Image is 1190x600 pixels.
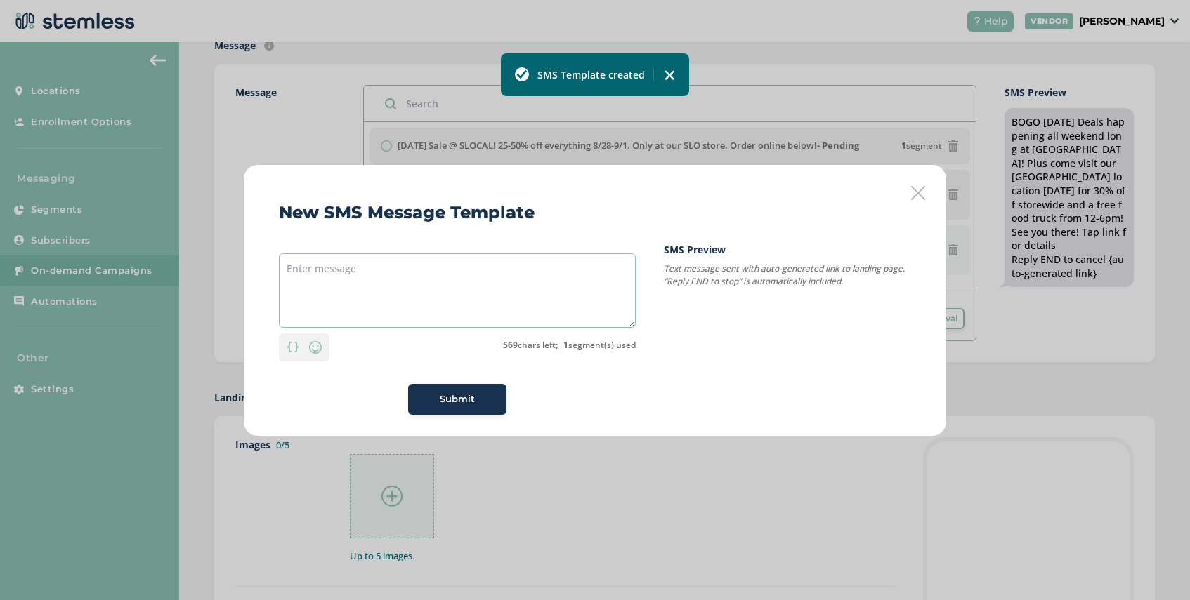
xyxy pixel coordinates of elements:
[408,384,506,415] button: Submit
[563,339,636,352] label: segment(s) used
[307,339,324,356] img: icon-smiley-d6edb5a7.svg
[664,242,911,257] label: SMS Preview
[664,69,675,81] img: icon-toast-close-54bf22bf.svg
[664,262,911,288] p: Text message sent with auto-generated link to landing page. “Reply END to stop” is automatically ...
[503,339,558,352] label: chars left;
[503,339,518,351] strong: 569
[440,392,475,406] span: Submit
[563,339,568,351] strong: 1
[515,67,529,81] img: icon-toast-success-78f41570.svg
[1120,533,1190,600] iframe: Chat Widget
[287,342,299,352] img: icon-brackets-fa390dc5.svg
[279,200,535,225] h2: New SMS Message Template
[537,67,645,82] label: SMS Template created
